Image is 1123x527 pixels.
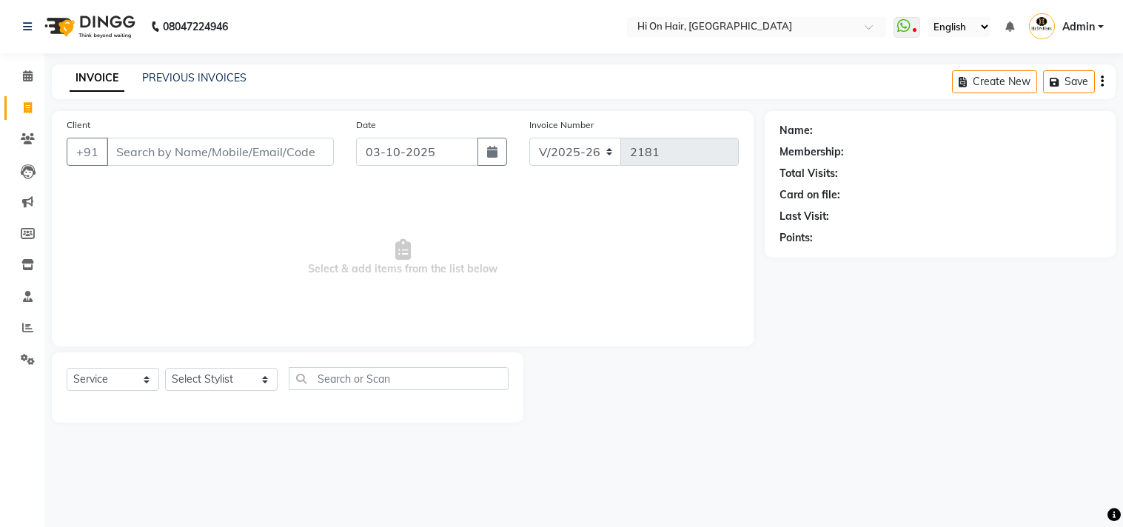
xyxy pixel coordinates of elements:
[780,123,813,138] div: Name:
[780,187,840,203] div: Card on file:
[38,6,139,47] img: logo
[289,367,509,390] input: Search or Scan
[1062,19,1095,35] span: Admin
[1043,70,1095,93] button: Save
[780,166,838,181] div: Total Visits:
[356,118,376,132] label: Date
[67,118,90,132] label: Client
[67,184,739,332] span: Select & add items from the list below
[529,118,594,132] label: Invoice Number
[780,209,829,224] div: Last Visit:
[780,230,813,246] div: Points:
[67,138,108,166] button: +91
[1029,13,1055,39] img: Admin
[142,71,247,84] a: PREVIOUS INVOICES
[780,144,844,160] div: Membership:
[107,138,334,166] input: Search by Name/Mobile/Email/Code
[952,70,1037,93] button: Create New
[70,65,124,92] a: INVOICE
[163,6,228,47] b: 08047224946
